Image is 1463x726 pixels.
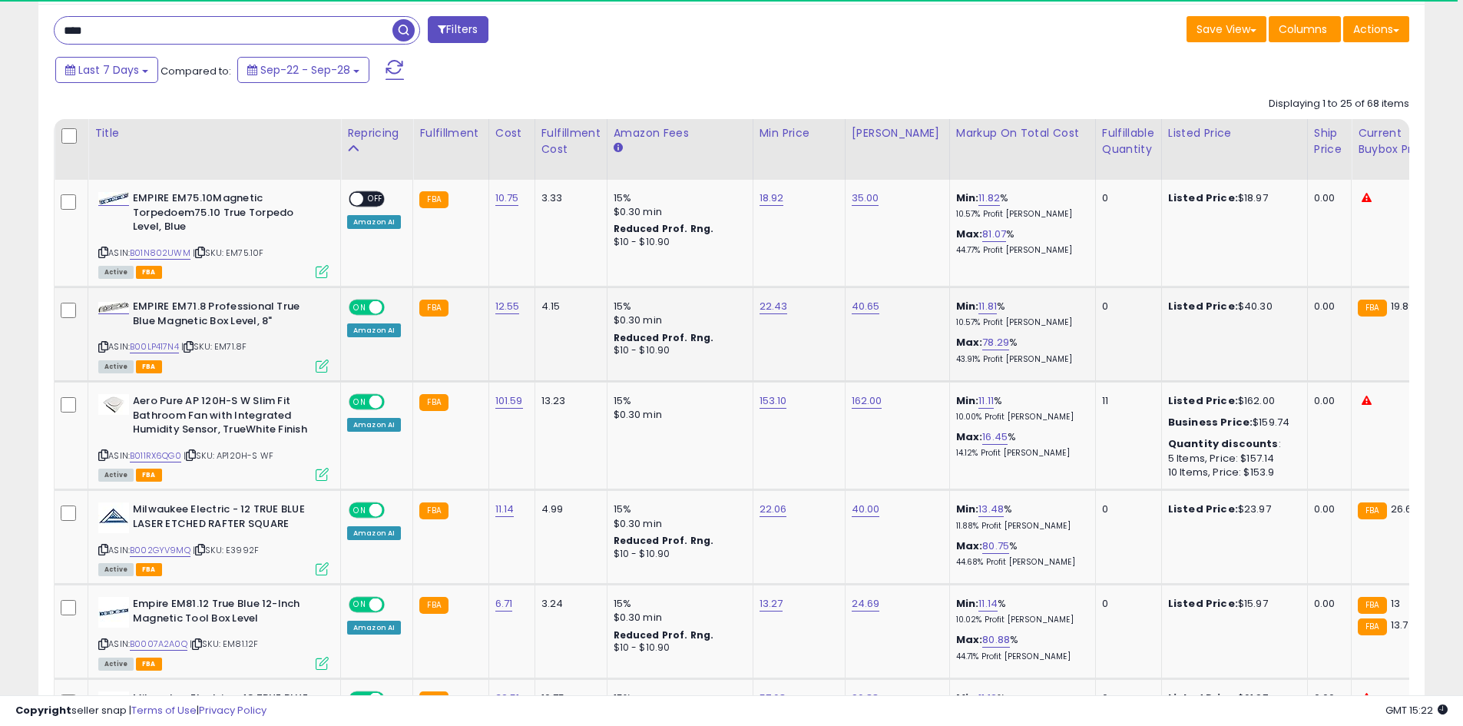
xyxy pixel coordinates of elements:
b: Reduced Prof. Rng. [614,222,714,235]
div: % [956,336,1084,364]
b: Listed Price: [1168,299,1238,313]
div: $0.30 min [614,611,741,625]
b: Min: [956,393,979,408]
div: % [956,430,1084,459]
div: 0 [1102,191,1150,205]
span: All listings currently available for purchase on Amazon [98,266,134,279]
div: Amazon Fees [614,125,746,141]
span: 13 [1391,596,1400,611]
img: 31AEdzxkTlL._SL40_.jpg [98,302,129,313]
div: $40.30 [1168,300,1296,313]
b: EMPIRE EM71.8 Professional True Blue Magnetic Box Level, 8" [133,300,319,332]
span: OFF [382,504,407,517]
div: $10 - $10.90 [614,236,741,249]
small: FBA [419,597,448,614]
img: 31VqqmL5K-L._SL40_.jpg [98,597,129,628]
p: 10.57% Profit [PERSON_NAME] [956,209,1084,220]
button: Save View [1187,16,1266,42]
div: $10 - $10.90 [614,641,741,655]
div: Markup on Total Cost [956,125,1089,141]
div: 15% [614,394,741,408]
a: 101.59 [495,393,523,409]
div: 5 Items, Price: $157.14 [1168,452,1296,466]
button: Actions [1343,16,1409,42]
div: 15% [614,502,741,516]
div: Fulfillable Quantity [1102,125,1155,157]
b: Listed Price: [1168,596,1238,611]
a: 24.69 [852,596,880,612]
div: Cost [495,125,528,141]
div: 4.15 [541,300,595,313]
p: 10.57% Profit [PERSON_NAME] [956,317,1084,328]
div: $23.97 [1168,502,1296,516]
a: 16.45 [982,429,1008,445]
a: 18.92 [760,191,784,206]
a: 13.27 [760,596,783,612]
div: % [956,191,1084,220]
div: 15% [614,300,741,313]
div: : [1168,437,1296,451]
a: 22.43 [760,299,788,314]
div: $159.74 [1168,416,1296,429]
img: 31WlxUNMofL._SL40_.jpg [98,192,129,205]
span: | SKU: EM71.8F [181,340,247,353]
div: $10 - $10.90 [614,344,741,357]
b: Listed Price: [1168,502,1238,516]
div: Current Buybox Price [1358,125,1437,157]
button: Sep-22 - Sep-28 [237,57,369,83]
div: ASIN: [98,191,329,277]
div: $0.30 min [614,313,741,327]
div: % [956,300,1084,328]
span: All listings currently available for purchase on Amazon [98,469,134,482]
img: 31mJhizPzEL._SL40_.jpg [98,394,129,415]
span: 26.62 [1391,502,1418,516]
a: 10.75 [495,191,519,206]
b: EMPIRE EM75.10Magnetic Torpedoem75.10 True Torpedo Level, Blue [133,191,319,238]
div: Repricing [347,125,406,141]
b: Empire EM81.12 True Blue 12-Inch Magnetic Tool Box Level [133,597,319,629]
a: B0007A2A0Q [130,638,187,651]
a: Privacy Policy [199,703,266,718]
strong: Copyright [15,703,71,718]
a: 11.81 [978,299,997,314]
a: B00LP417N4 [130,340,179,353]
p: 44.77% Profit [PERSON_NAME] [956,245,1084,256]
b: Quantity discounts [1168,436,1279,451]
a: 153.10 [760,393,787,409]
div: $10 - $10.90 [614,548,741,561]
div: Min Price [760,125,839,141]
span: ON [350,301,369,314]
button: Filters [428,16,488,43]
div: ASIN: [98,597,329,668]
b: Min: [956,502,979,516]
span: | SKU: E3992F [193,544,259,556]
img: 41uECdlqByL._SL40_.jpg [98,502,129,533]
span: OFF [382,301,407,314]
span: Columns [1279,22,1327,37]
div: 13.23 [541,394,595,408]
span: FBA [136,266,162,279]
div: $0.30 min [614,517,741,531]
b: Min: [956,299,979,313]
span: 2025-10-6 15:22 GMT [1385,703,1448,718]
span: OFF [382,598,407,612]
b: Min: [956,191,979,205]
span: 13.7 [1391,618,1408,632]
div: 0 [1102,502,1150,516]
div: 0.00 [1314,394,1339,408]
div: Fulfillment [419,125,482,141]
div: Amazon AI [347,621,401,635]
div: 0.00 [1314,300,1339,313]
p: 11.88% Profit [PERSON_NAME] [956,521,1084,532]
span: All listings currently available for purchase on Amazon [98,360,134,373]
button: Columns [1269,16,1341,42]
a: 11.11 [978,393,994,409]
div: 0.00 [1314,191,1339,205]
div: 0.00 [1314,502,1339,516]
div: Amazon AI [347,323,401,337]
a: B01N802UWM [130,247,190,260]
div: seller snap | | [15,704,266,718]
div: % [956,633,1084,661]
a: 80.88 [982,632,1010,648]
span: FBA [136,360,162,373]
